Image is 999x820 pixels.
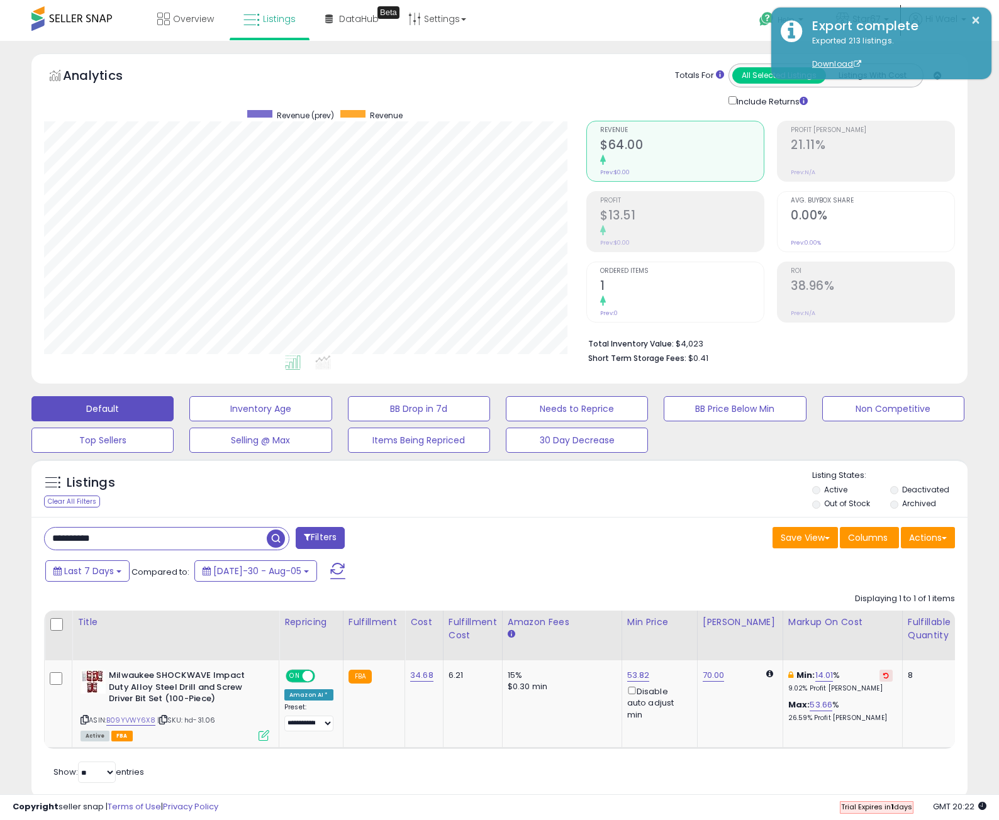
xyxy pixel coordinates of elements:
h5: Analytics [63,67,147,87]
span: $0.41 [688,352,708,364]
a: 34.68 [410,669,433,682]
button: All Selected Listings [732,67,826,84]
a: 14.01 [815,669,834,682]
a: Download [812,58,861,69]
div: Title [77,616,274,629]
h2: 38.96% [791,279,954,296]
img: 51BCmritNnL._SL40_.jpg [81,670,106,694]
span: Profit [PERSON_NAME] [791,127,954,134]
h2: 21.11% [791,138,954,155]
h2: 0.00% [791,208,954,225]
span: Show: entries [53,766,144,778]
span: Avg. Buybox Share [791,197,954,204]
span: [DATE]-30 - Aug-05 [213,565,301,577]
strong: Copyright [13,801,59,812]
span: DataHub [339,13,379,25]
div: Disable auto adjust min [627,684,688,721]
div: 6.21 [449,670,493,681]
small: FBA [349,670,372,684]
div: seller snap | | [13,801,218,813]
p: Listing States: [812,470,968,482]
span: All listings currently available for purchase on Amazon [81,731,109,741]
label: Out of Stock [824,498,870,509]
div: Amazon Fees [508,616,617,629]
th: The percentage added to the cost of goods (COGS) that forms the calculator for Min & Max prices. [783,611,902,660]
div: Tooltip anchor [377,6,399,19]
div: Export complete [803,17,982,35]
button: Last 7 Days [45,560,130,582]
button: Items Being Repriced [348,428,490,453]
div: Cost [410,616,438,629]
button: Inventory Age [189,396,332,421]
a: B09YVWY6X8 [106,715,155,726]
span: Profit [600,197,764,204]
span: Listings [263,13,296,25]
b: Min: [796,669,815,681]
b: Milwaukee SHOCKWAVE Impact Duty Alloy Steel Drill and Screw Driver Bit Set (100-Piece) [109,670,262,708]
label: Active [824,484,847,495]
i: Get Help [759,11,774,27]
div: Displaying 1 to 1 of 1 items [855,593,955,605]
span: OFF [313,671,333,682]
span: Overview [173,13,214,25]
h2: 1 [600,279,764,296]
div: Min Price [627,616,692,629]
button: Selling @ Max [189,428,332,453]
div: Markup on Cost [788,616,897,629]
div: 8 [908,670,947,681]
label: Deactivated [902,484,949,495]
span: Trial Expires in days [841,802,912,812]
button: Default [31,396,174,421]
div: Totals For [675,70,724,82]
small: Prev: 0.00% [791,239,821,247]
div: Fulfillment Cost [449,616,497,642]
button: 30 Day Decrease [506,428,648,453]
a: 53.66 [810,699,832,711]
button: Save View [773,527,838,548]
div: Fulfillment [349,616,399,629]
span: Ordered Items [600,268,764,275]
a: Privacy Policy [163,801,218,812]
div: Include Returns [719,94,823,108]
span: Revenue (prev) [277,110,334,121]
small: Amazon Fees. [508,629,515,640]
b: Total Inventory Value: [588,338,674,349]
b: Max: [788,699,810,711]
small: Prev: N/A [791,309,815,317]
span: Compared to: [131,566,189,578]
b: 1 [891,802,894,812]
div: Fulfillable Quantity [908,616,951,642]
i: This overrides the store level min markup for this listing [788,671,793,679]
small: Prev: 0 [600,309,618,317]
small: Prev: $0.00 [600,169,630,176]
span: Last 7 Days [64,565,114,577]
span: | SKU: hd-31.06 [157,715,216,725]
h2: $64.00 [600,138,764,155]
div: ASIN: [81,670,269,740]
button: × [971,13,981,28]
button: BB Price Below Min [664,396,806,421]
p: 9.02% Profit [PERSON_NAME] [788,684,893,693]
small: Prev: N/A [791,169,815,176]
a: 70.00 [703,669,725,682]
span: 2025-08-13 20:22 GMT [933,801,986,812]
label: Archived [902,498,936,509]
div: 15% [508,670,612,681]
span: FBA [111,731,133,741]
div: [PERSON_NAME] [703,616,778,629]
div: Preset: [284,703,333,731]
button: Top Sellers [31,428,174,453]
p: 26.59% Profit [PERSON_NAME] [788,714,893,723]
a: Help [749,2,816,41]
h2: $13.51 [600,208,764,225]
div: % [788,699,893,723]
button: Non Competitive [822,396,964,421]
div: $0.30 min [508,681,612,692]
span: Revenue [370,110,403,121]
i: Revert to store-level Min Markup [883,672,889,679]
button: BB Drop in 7d [348,396,490,421]
div: % [788,670,893,693]
small: Prev: $0.00 [600,239,630,247]
div: Exported 213 listings. [803,35,982,70]
a: Terms of Use [108,801,161,812]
